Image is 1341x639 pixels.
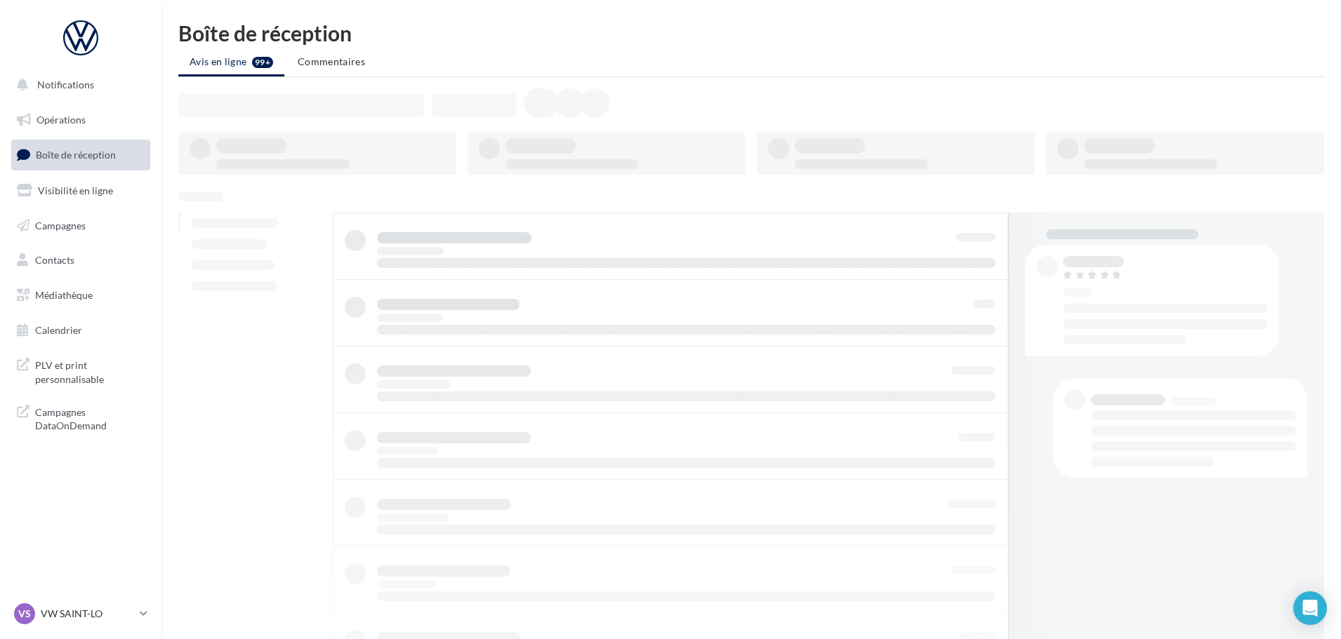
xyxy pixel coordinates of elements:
span: Boîte de réception [36,149,116,161]
span: PLV et print personnalisable [35,356,145,386]
a: VS VW SAINT-LO [11,600,150,627]
div: Open Intercom Messenger [1293,591,1327,625]
div: Boîte de réception [178,22,1324,43]
button: Notifications [8,70,147,100]
span: Campagnes [35,219,86,231]
a: Contacts [8,245,153,275]
a: Médiathèque [8,281,153,310]
a: Visibilité en ligne [8,176,153,206]
a: Campagnes [8,211,153,241]
a: PLV et print personnalisable [8,350,153,391]
span: Notifications [37,79,94,90]
a: Calendrier [8,316,153,345]
span: Commentaires [298,55,365,67]
span: Campagnes DataOnDemand [35,403,145,433]
a: Campagnes DataOnDemand [8,397,153,438]
p: VW SAINT-LO [41,607,134,621]
a: Opérations [8,105,153,135]
span: Opérations [37,114,86,126]
a: Boîte de réception [8,140,153,170]
span: VS [18,607,31,621]
span: Visibilité en ligne [38,184,113,196]
span: Médiathèque [35,289,93,301]
span: Calendrier [35,324,82,336]
span: Contacts [35,254,74,266]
